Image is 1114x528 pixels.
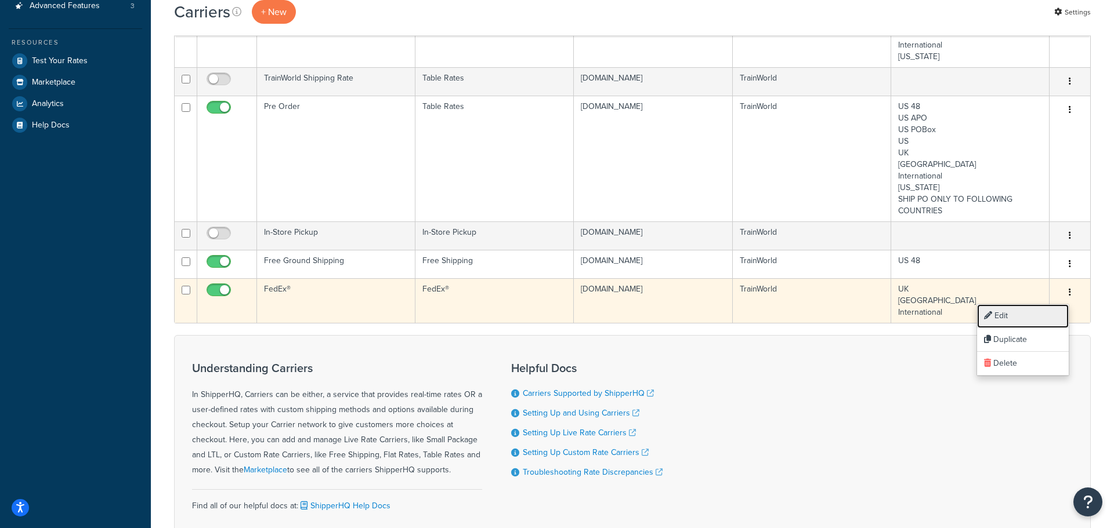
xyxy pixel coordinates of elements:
a: Duplicate [977,328,1069,352]
td: TrainWorld [733,250,891,278]
td: US 48 US APO US POBox US UK [GEOGRAPHIC_DATA] International [US_STATE] SHIP PO ONLY TO FOLLOWING ... [891,96,1050,221]
span: Analytics [32,99,64,109]
span: 3 [131,1,135,11]
td: In-Store Pickup [257,221,415,250]
td: [DOMAIN_NAME] [574,96,732,221]
td: Table Rates [415,67,574,96]
td: FedEx® [257,278,415,323]
td: In-Store Pickup [415,221,574,250]
a: Settings [1054,4,1091,20]
h3: Helpful Docs [511,362,663,374]
h3: Understanding Carriers [192,362,482,374]
a: ShipperHQ Help Docs [298,500,390,512]
a: Marketplace [244,464,287,476]
button: Open Resource Center [1073,487,1102,516]
a: Test Your Rates [9,50,142,71]
span: Advanced Features [30,1,100,11]
a: Marketplace [9,72,142,93]
td: [DOMAIN_NAME] [574,278,732,323]
div: Find all of our helpful docs at: [192,489,482,514]
span: Help Docs [32,121,70,130]
a: Setting Up and Using Carriers [523,407,639,419]
td: TrainWorld [733,67,891,96]
td: US 48 US International [US_STATE] [891,11,1050,67]
a: Setting Up Live Rate Carriers [523,427,636,439]
td: Free Ground Shipping [257,250,415,278]
a: Delete [977,352,1069,376]
td: [DOMAIN_NAME] [574,250,732,278]
td: TrainWorld [733,221,891,250]
td: UPS® [415,11,574,67]
td: [DOMAIN_NAME] [574,67,732,96]
a: Setting Up Custom Rate Carriers [523,446,649,458]
td: TrainWorld [733,96,891,221]
a: Edit [977,304,1069,328]
td: TrainWorld Shipping Rate [257,67,415,96]
td: TrainWorld [733,11,891,67]
a: Troubleshooting Rate Discrepancies [523,466,663,478]
a: Analytics [9,93,142,114]
td: Free Shipping [415,250,574,278]
td: FedEx® [415,278,574,323]
div: Resources [9,38,142,48]
td: Table Rates [415,96,574,221]
td: UPS® [257,11,415,67]
td: [DOMAIN_NAME] [574,221,732,250]
h1: Carriers [174,1,230,23]
a: Carriers Supported by ShipperHQ [523,387,654,399]
td: UK [GEOGRAPHIC_DATA] International [891,278,1050,323]
div: In ShipperHQ, Carriers can be either, a service that provides real-time rates OR a user-defined r... [192,362,482,478]
td: [DOMAIN_NAME] [574,11,732,67]
td: Pre Order [257,96,415,221]
span: Test Your Rates [32,56,88,66]
a: Help Docs [9,115,142,136]
span: Marketplace [32,78,75,88]
td: US 48 [891,250,1050,278]
td: TrainWorld [733,278,891,323]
